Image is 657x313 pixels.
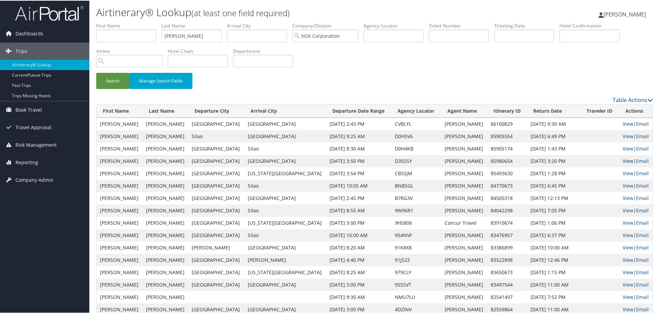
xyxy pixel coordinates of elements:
[391,253,441,266] td: 91J522
[487,253,527,266] td: 83522898
[527,228,580,241] td: [DATE] 6:37 PM
[441,154,487,167] td: [PERSON_NAME]
[619,104,653,117] th: Actions
[623,132,633,139] a: View
[487,179,527,191] td: 84770673
[244,191,326,204] td: [GEOGRAPHIC_DATA]
[326,179,391,191] td: [DATE] 10:05 AM
[441,117,487,130] td: [PERSON_NAME]
[623,145,633,151] a: View
[636,157,649,164] a: Email
[364,22,429,29] label: Agency Locator
[619,290,653,303] td: |
[162,22,227,29] label: Last Name
[188,266,244,278] td: [GEOGRAPHIC_DATA]
[527,290,580,303] td: [DATE] 7:52 PM
[15,171,54,188] span: Company Admin
[143,241,189,253] td: [PERSON_NAME]
[391,191,441,204] td: B7RG3V
[527,204,580,216] td: [DATE] 7:05 PM
[244,253,326,266] td: [PERSON_NAME]
[619,241,653,253] td: |
[97,228,143,241] td: [PERSON_NAME]
[527,266,580,278] td: [DATE] 1:15 PM
[441,241,487,253] td: [PERSON_NAME]
[487,104,527,117] th: Itinerary ID: activate to sort column ascending
[636,120,649,126] a: Email
[623,182,633,188] a: View
[326,266,391,278] td: [DATE] 8:25 AM
[441,179,487,191] td: [PERSON_NAME]
[244,241,326,253] td: [GEOGRAPHIC_DATA]
[188,216,244,228] td: [GEOGRAPHIC_DATA]
[97,167,143,179] td: [PERSON_NAME]
[97,130,143,142] td: [PERSON_NAME]
[191,7,290,18] small: (at least one field required)
[326,204,391,216] td: [DATE] 8:55 AM
[143,278,189,290] td: [PERSON_NAME]
[636,169,649,176] a: Email
[487,191,527,204] td: 84505318
[326,290,391,303] td: [DATE] 9:30 AM
[487,266,527,278] td: 83650673
[188,104,244,117] th: Departure City: activate to sort column ascending
[487,228,527,241] td: 83476957
[391,278,441,290] td: 95SSVT
[188,253,244,266] td: [GEOGRAPHIC_DATA]
[15,24,43,42] span: Dashboards
[326,117,391,130] td: [DATE] 2:43 PM
[244,278,326,290] td: [GEOGRAPHIC_DATA]
[619,228,653,241] td: |
[188,228,244,241] td: [GEOGRAPHIC_DATA]
[143,154,189,167] td: [PERSON_NAME]
[244,167,326,179] td: [US_STATE][GEOGRAPHIC_DATA]
[623,256,633,262] a: View
[143,191,189,204] td: [PERSON_NAME]
[244,142,326,154] td: Silao
[97,253,143,266] td: [PERSON_NAME]
[143,167,189,179] td: [PERSON_NAME]
[487,290,527,303] td: 82541497
[15,42,27,59] span: Trips
[623,244,633,250] a: View
[636,293,649,300] a: Email
[619,216,653,228] td: |
[636,182,649,188] a: Email
[326,167,391,179] td: [DATE] 3:54 PM
[326,228,391,241] td: [DATE] 10:00 AM
[613,96,653,103] a: Table Actions
[188,142,244,154] td: [GEOGRAPHIC_DATA]
[527,241,580,253] td: [DATE] 10:00 AM
[391,167,441,179] td: CBSSJM
[97,179,143,191] td: [PERSON_NAME]
[188,241,244,253] td: [PERSON_NAME]
[143,179,189,191] td: [PERSON_NAME]
[603,10,646,18] span: [PERSON_NAME]
[244,266,326,278] td: [US_STATE][GEOGRAPHIC_DATA]
[326,241,391,253] td: [DATE] 8:20 AM
[619,191,653,204] td: |
[391,266,441,278] td: 979CLY
[487,204,527,216] td: 84042298
[15,4,84,21] img: airportal-logo.png
[143,228,189,241] td: [PERSON_NAME]
[619,179,653,191] td: |
[623,169,633,176] a: View
[97,278,143,290] td: [PERSON_NAME]
[619,204,653,216] td: |
[188,117,244,130] td: [GEOGRAPHIC_DATA]
[188,278,244,290] td: [GEOGRAPHIC_DATA]
[636,194,649,201] a: Email
[527,253,580,266] td: [DATE] 12:46 PM
[97,204,143,216] td: [PERSON_NAME]
[143,130,189,142] td: [PERSON_NAME]
[96,47,168,54] label: Airline
[527,216,580,228] td: [DATE] 1:06 PM
[391,228,441,241] td: 954NVF
[326,154,391,167] td: [DATE] 3:50 PM
[527,179,580,191] td: [DATE] 6:45 PM
[188,179,244,191] td: [GEOGRAPHIC_DATA]
[487,117,527,130] td: 86100829
[143,142,189,154] td: [PERSON_NAME]
[487,278,527,290] td: 83497544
